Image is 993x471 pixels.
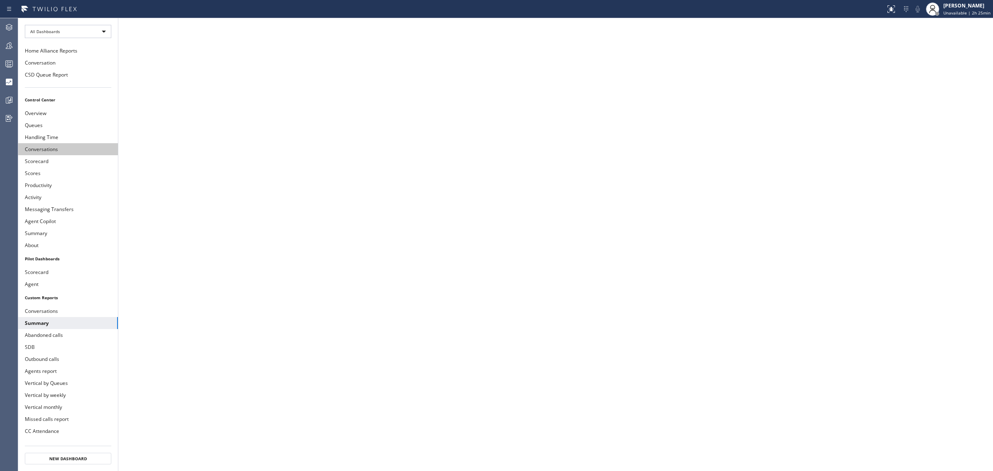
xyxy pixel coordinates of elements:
button: CSD Queue Report [18,69,118,81]
button: Agent Copilot [18,215,118,227]
button: About [18,239,118,251]
span: Unavailable | 2h 25min [943,10,991,16]
li: Pilot Dashboards [18,253,118,264]
button: Scores [18,167,118,179]
button: Agents report [18,365,118,377]
li: Control Center [18,94,118,105]
button: Summary [18,227,118,239]
button: Overview [18,107,118,119]
div: [PERSON_NAME] [943,2,991,9]
button: Queues [18,119,118,131]
button: Mute [912,3,923,15]
button: Missed calls report [18,413,118,425]
button: Messaging Transfers [18,203,118,215]
button: Vertical by Queues [18,377,118,389]
iframe: dashboard_b794bedd1109 [118,18,993,471]
button: Vertical by weekly [18,389,118,401]
button: Conversation [18,57,118,69]
button: CC Attendance [18,425,118,437]
button: Abandoned calls [18,329,118,341]
button: Conversations [18,305,118,317]
button: Scorecard [18,266,118,278]
button: Handling Time [18,131,118,143]
button: SDB [18,341,118,353]
button: Vertical monthly [18,401,118,413]
button: New Dashboard [25,453,111,464]
button: Summary [18,317,118,329]
button: Conversations [18,143,118,155]
button: Scorecard [18,155,118,167]
button: Home Alliance Reports [18,45,118,57]
button: Outbound calls [18,353,118,365]
button: Productivity [18,179,118,191]
li: Custom Reports [18,292,118,303]
div: All Dashboards [25,25,111,38]
button: Agent [18,278,118,290]
button: Activity [18,191,118,203]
